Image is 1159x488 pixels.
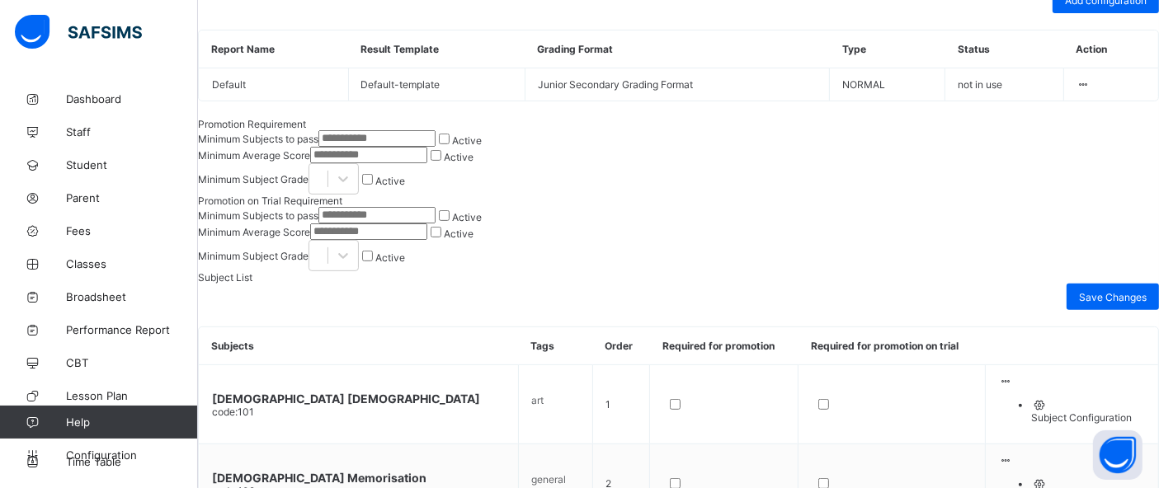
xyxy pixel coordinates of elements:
img: safsims [15,15,142,49]
td: Junior Secondary Grading Format [525,68,830,101]
span: Performance Report [66,323,198,336]
span: Classes [66,257,198,270]
span: Minimum Average Score [198,149,310,162]
th: Report Name [200,30,349,68]
td: Default-template [348,68,525,101]
span: Minimum Subjects to pass [198,133,318,145]
span: Minimum Subject Grade [198,250,309,262]
span: Dashboard [66,92,198,106]
label: Active [444,151,473,163]
span: Configuration [66,448,197,462]
label: Active [375,251,405,264]
td: NORMAL [830,68,945,101]
span: Minimum Subject Grade [198,173,309,185]
span: [DEMOGRAPHIC_DATA] [DEMOGRAPHIC_DATA] [212,392,506,406]
div: Subject Configuration [1031,411,1146,424]
span: Broadsheet [66,290,198,303]
span: Fees [66,224,198,237]
label: Active [452,211,482,223]
span: Promotion on Trial Requirement [198,195,342,207]
button: Open asap [1093,430,1143,480]
th: Status [945,30,1063,68]
span: Subject List [198,271,252,284]
span: art [531,394,544,406]
span: Lesson Plan [66,389,198,402]
th: Order [592,327,650,365]
div: Promotion on Trial Requirement [198,195,1159,271]
th: Grading Format [525,30,830,68]
span: not in use [958,78,1002,91]
th: Required for promotion on trial [799,327,986,365]
th: Result Template [348,30,525,68]
td: 1 [592,365,650,444]
th: Required for promotion [650,327,799,365]
span: [DEMOGRAPHIC_DATA] Memorisation [212,471,506,485]
span: code: 101 [212,406,254,418]
span: Student [66,158,198,171]
div: Promotion Requirement [198,118,1159,195]
th: Action [1063,30,1158,68]
th: Type [830,30,945,68]
th: Subjects [200,327,519,365]
label: Active [452,134,482,147]
label: Active [375,175,405,187]
span: general [531,473,566,486]
span: Staff [66,125,198,138]
span: Minimum Average Score [198,226,310,238]
span: Promotion Requirement [198,118,306,130]
span: Save Changes [1079,291,1147,303]
span: Parent [66,191,198,204]
label: Active [444,228,473,240]
span: Help [66,415,197,429]
span: CBT [66,356,198,369]
td: Default [200,68,349,101]
span: Minimum Subjects to pass [198,209,318,222]
th: Tags [518,327,592,365]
